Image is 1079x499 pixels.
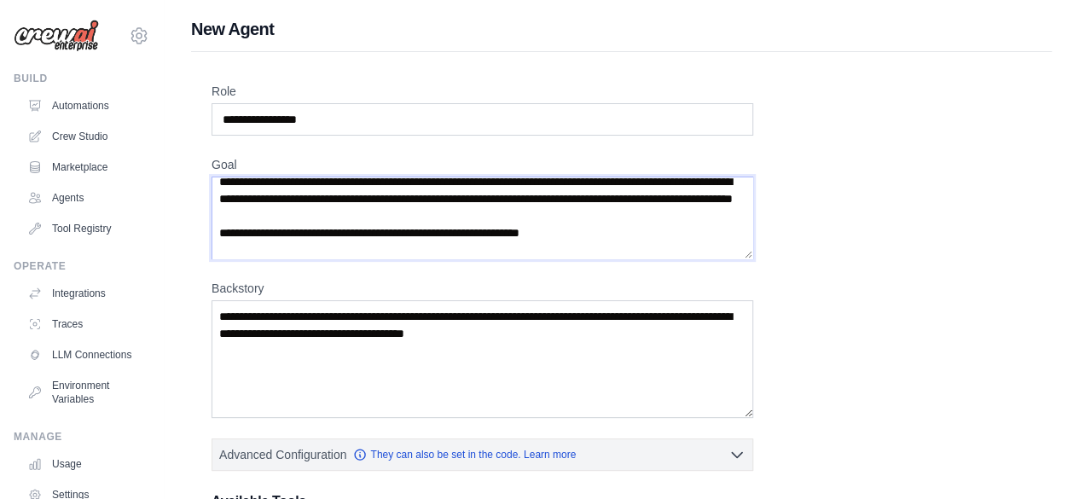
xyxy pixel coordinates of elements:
[994,417,1079,499] iframe: Chat Widget
[191,17,1052,41] h1: New Agent
[20,450,149,478] a: Usage
[212,439,752,470] button: Advanced Configuration They can also be set in the code. Learn more
[20,154,149,181] a: Marketplace
[14,430,149,444] div: Manage
[20,310,149,338] a: Traces
[20,92,149,119] a: Automations
[14,259,149,273] div: Operate
[20,215,149,242] a: Tool Registry
[14,72,149,85] div: Build
[20,184,149,212] a: Agents
[212,83,753,100] label: Role
[212,280,753,297] label: Backstory
[14,20,99,52] img: Logo
[212,156,753,173] label: Goal
[20,280,149,307] a: Integrations
[20,341,149,368] a: LLM Connections
[219,446,346,463] span: Advanced Configuration
[353,448,576,461] a: They can also be set in the code. Learn more
[20,372,149,413] a: Environment Variables
[20,123,149,150] a: Crew Studio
